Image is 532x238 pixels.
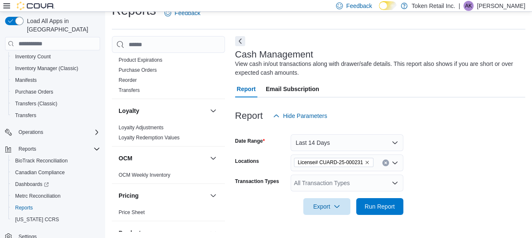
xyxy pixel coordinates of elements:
[12,87,57,97] a: Purchase Orders
[119,107,139,115] h3: Loyalty
[12,87,100,97] span: Purchase Orders
[308,198,345,215] span: Export
[235,158,259,165] label: Locations
[12,203,100,213] span: Reports
[208,191,218,201] button: Pricing
[12,191,100,201] span: Metrc Reconciliation
[119,229,144,237] h3: Products
[15,144,40,154] button: Reports
[119,87,140,94] span: Transfers
[112,123,225,146] div: Loyalty
[119,154,206,162] button: OCM
[8,51,103,63] button: Inventory Count
[175,9,200,17] span: Feedback
[379,1,397,10] input: Dark Mode
[12,110,100,120] span: Transfers
[8,202,103,214] button: Reports
[8,74,103,86] button: Manifests
[119,77,137,83] a: Reorder
[346,2,372,10] span: Feedback
[119,135,180,141] a: Loyalty Redemption Values
[8,190,103,202] button: Metrc Reconciliation
[392,180,398,186] button: Open list of options
[412,1,455,11] p: Token Retail Inc.
[119,77,137,84] span: Reorder
[2,126,103,138] button: Operations
[12,75,100,85] span: Manifests
[15,144,100,154] span: Reports
[2,143,103,155] button: Reports
[15,65,78,72] span: Inventory Manager (Classic)
[12,52,54,62] a: Inventory Count
[112,207,225,221] div: Pricing
[8,63,103,74] button: Inventory Manager (Classic)
[8,167,103,178] button: Canadian Compliance
[235,178,279,185] label: Transaction Types
[119,172,170,178] span: OCM Weekly Inventory
[119,67,157,73] a: Purchase Orders
[463,1,474,11] div: Ashish Kapoor
[235,50,313,60] h3: Cash Management
[119,191,138,200] h3: Pricing
[15,193,61,199] span: Metrc Reconciliation
[12,156,71,166] a: BioTrack Reconciliation
[298,158,363,167] span: License# CUARD-25-000231
[477,1,525,11] p: [PERSON_NAME]
[12,75,40,85] a: Manifests
[270,107,331,124] button: Hide Parameters
[382,160,389,166] button: Clear input
[12,214,100,225] span: Washington CCRS
[119,172,170,178] a: OCM Weekly Inventory
[119,107,206,115] button: Loyalty
[12,52,100,62] span: Inventory Count
[12,191,64,201] a: Metrc Reconciliation
[15,204,33,211] span: Reports
[8,110,103,121] button: Transfers
[15,77,37,84] span: Manifests
[365,202,395,211] span: Run Report
[208,228,218,238] button: Products
[237,81,256,97] span: Report
[12,63,100,73] span: Inventory Manager (Classic)
[119,154,132,162] h3: OCM
[19,129,43,136] span: Operations
[12,167,100,178] span: Canadian Compliance
[15,112,36,119] span: Transfers
[119,191,206,200] button: Pricing
[112,170,225,183] div: OCM
[119,209,145,215] a: Price Sheet
[12,156,100,166] span: BioTrack Reconciliation
[119,229,206,237] button: Products
[24,17,100,34] span: Load All Apps in [GEOGRAPHIC_DATA]
[15,53,51,60] span: Inventory Count
[15,127,100,137] span: Operations
[291,134,403,151] button: Last 14 Days
[12,203,36,213] a: Reports
[12,179,52,189] a: Dashboards
[15,127,47,137] button: Operations
[458,1,460,11] p: |
[8,86,103,98] button: Purchase Orders
[119,124,164,131] span: Loyalty Adjustments
[119,57,162,63] a: Product Expirations
[15,157,68,164] span: BioTrack Reconciliation
[15,216,59,223] span: [US_STATE] CCRS
[17,2,55,10] img: Cova
[15,169,65,176] span: Canadian Compliance
[12,179,100,189] span: Dashboards
[294,158,373,167] span: License# CUARD-25-000231
[392,160,398,166] button: Open list of options
[119,209,145,216] span: Price Sheet
[12,167,68,178] a: Canadian Compliance
[235,138,265,144] label: Date Range
[8,98,103,110] button: Transfers (Classic)
[15,89,53,95] span: Purchase Orders
[365,160,370,165] button: Remove License# CUARD-25-000231 from selection in this group
[235,111,263,121] h3: Report
[235,60,521,77] div: View cash in/out transactions along with drawer/safe details. This report also shows if you are s...
[15,100,57,107] span: Transfers (Classic)
[119,125,164,131] a: Loyalty Adjustments
[235,36,245,46] button: Next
